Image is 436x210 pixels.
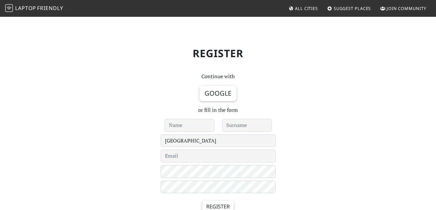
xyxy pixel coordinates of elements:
[161,106,276,114] p: or fill in the form
[325,3,374,14] a: Suggest Places
[378,3,429,14] a: Join Community
[387,5,426,11] span: Join Community
[161,72,276,81] p: Continue with
[334,5,371,11] span: Suggest Places
[295,5,318,11] span: All Cities
[199,86,237,101] a: Google
[5,3,63,14] a: LaptopFriendly LaptopFriendly
[161,150,276,163] input: Email
[165,119,214,132] input: Name
[37,5,63,12] span: Friendly
[222,119,272,132] input: Surname
[15,5,36,12] span: Laptop
[5,4,13,12] img: LaptopFriendly
[34,42,402,65] h1: Register
[286,3,320,14] a: All Cities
